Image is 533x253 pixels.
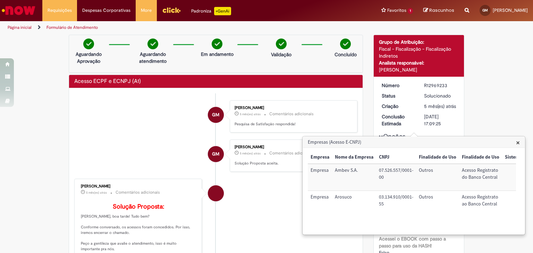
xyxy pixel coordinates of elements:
[82,7,130,14] span: Despesas Corporativas
[308,191,332,224] td: Empresa: Empresa
[459,164,502,191] td: Finalidade de Uso: Acesso Registrato do Banco Central
[8,25,32,30] a: Página inicial
[423,7,454,14] a: Rascunhos
[116,189,160,195] small: Comentários adicionais
[72,51,105,65] p: Aguardando Aprovação
[377,82,419,89] dt: Número
[212,107,219,123] span: GM
[376,164,416,191] td: CNPJ: 07.526.557/0001-00
[240,151,261,155] span: 5 mês(es) atrás
[308,164,332,191] td: Empresa: Empresa
[502,164,525,191] td: Sistema:
[387,7,406,14] span: Favoritos
[377,103,419,110] dt: Criação
[212,39,222,49] img: check-circle-green.png
[502,191,525,224] td: Sistema:
[74,78,141,85] h2: Acesso ECPF e ECNPJ (A1) Histórico de tíquete
[5,21,350,34] ul: Trilhas de página
[303,137,525,148] h3: Empresas (Acesso E-CNPJ)
[379,45,459,59] div: Fiscal - Fiscalização - Fiscalização Indiretos
[516,138,520,147] span: ×
[302,136,525,235] div: Empresas (Acesso E-CNPJ)
[240,151,261,155] time: 25/04/2025 15:21:05
[208,107,224,123] div: Guilherme Rufino Martins
[208,146,224,162] div: Guilherme Rufino Martins
[269,150,314,156] small: Comentários adicionais
[376,151,416,164] th: CNPJ
[424,103,456,109] time: 23/04/2025 11:06:48
[147,39,158,49] img: check-circle-green.png
[429,7,454,14] span: Rascunhos
[424,103,456,110] div: 23/04/2025 11:06:48
[86,191,107,195] time: 24/04/2025 14:21:15
[376,191,416,224] td: CNPJ: 03.134.910/0001-55
[81,184,196,188] div: [PERSON_NAME]
[240,112,261,116] time: 25/04/2025 15:21:41
[269,111,314,117] small: Comentários adicionais
[424,113,456,127] div: [DATE] 17:09:25
[424,103,456,109] span: 5 mês(es) atrás
[162,5,181,15] img: click_logo_yellow_360x200.png
[201,51,234,58] p: Em andamento
[416,151,459,164] th: Finalidade de Uso
[235,161,350,166] p: Solução Proposta aceita.
[335,51,357,58] p: Concluído
[48,7,72,14] span: Requisições
[416,164,459,191] td: Finalidade de Uso: Outros
[516,139,520,146] button: Close
[332,164,376,191] td: Nome da Empresa: Ambev S.A.
[86,191,107,195] span: 5 mês(es) atrás
[191,7,231,15] div: Padroniza
[235,145,350,149] div: [PERSON_NAME]
[235,106,350,110] div: [PERSON_NAME]
[1,3,36,17] img: ServiceNow
[208,185,224,201] div: Bianca Barbosa Goncalves
[214,7,231,15] p: +GenAi
[379,66,459,73] div: [PERSON_NAME]
[408,8,413,14] span: 1
[83,39,94,49] img: check-circle-green.png
[482,8,488,12] span: GM
[308,151,332,164] th: Empresa
[113,203,164,211] b: Solução Proposta:
[332,151,376,164] th: Nome da Empresa
[377,92,419,99] dt: Status
[235,121,350,127] p: Pesquisa de Satisfação respondida!
[46,25,98,30] a: Formulário de Atendimento
[276,39,287,49] img: check-circle-green.png
[459,191,502,224] td: Finalidade de Uso: Acesso Registrato ao Banco Central
[240,112,261,116] span: 5 mês(es) atrás
[332,191,376,224] td: Nome da Empresa: Arosuco
[379,39,459,45] div: Grupo de Atribuição:
[340,39,351,49] img: check-circle-green.png
[379,59,459,66] div: Analista responsável:
[416,191,459,224] td: Finalidade de Uso: Outros
[141,7,152,14] span: More
[459,151,502,164] th: Finalidade de Uso
[424,92,456,99] div: Solucionado
[493,7,528,13] span: [PERSON_NAME]
[271,51,291,58] p: Validação
[212,146,219,162] span: GM
[379,236,446,249] b: Acessei o EBOOK com passo a passo para uso da HASH!
[502,151,525,164] th: Sistema
[136,51,170,65] p: Aguardando atendimento
[377,113,419,127] dt: Conclusão Estimada
[424,82,456,89] div: R12969233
